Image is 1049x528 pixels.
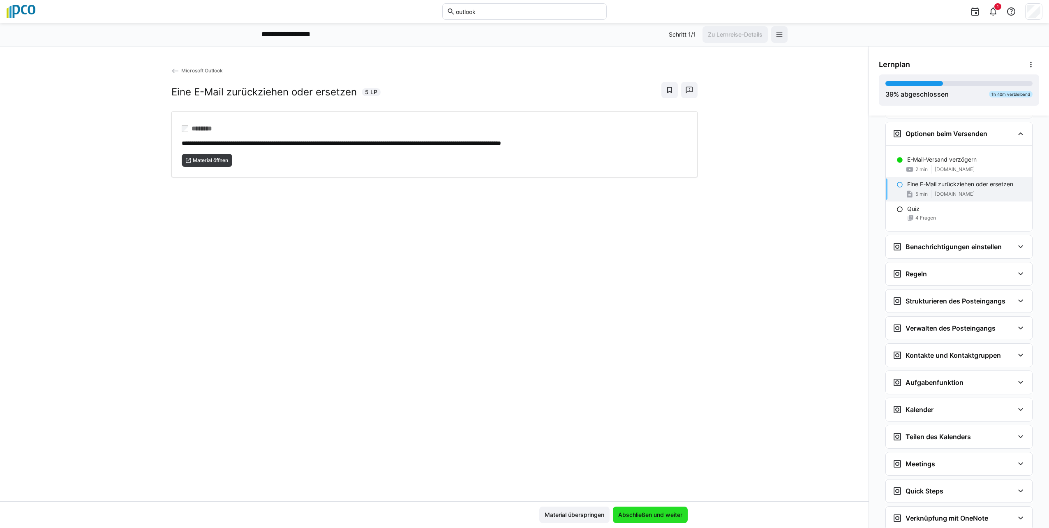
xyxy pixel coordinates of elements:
h3: Optionen beim Versenden [906,130,987,138]
button: Material öffnen [182,154,233,167]
h3: Teilen des Kalenders [906,433,971,441]
span: Microsoft Outlook [181,67,223,74]
h3: Regeln [906,270,927,278]
h3: Meetings [906,460,935,468]
span: Lernplan [879,60,910,69]
p: Quiz [907,205,920,213]
p: Schritt 1/1 [669,30,696,39]
span: 39 [885,90,894,98]
span: 5 LP [365,88,377,96]
h3: Aufgabenfunktion [906,378,964,387]
h3: Verwalten des Posteingangs [906,324,996,332]
span: [DOMAIN_NAME] [935,191,975,197]
h3: Quick Steps [906,487,943,495]
button: Abschließen und weiter [613,507,688,523]
input: Skills und Lernpfade durchsuchen… [455,8,602,15]
span: 4 Fragen [915,215,936,221]
p: E-Mail-Versand verzögern [907,155,977,164]
span: 5 min [915,191,928,197]
span: 1 [997,4,999,9]
h3: Strukturieren des Posteingangs [906,297,1005,305]
div: % abgeschlossen [885,89,949,99]
h2: Eine E-Mail zurückziehen oder ersetzen [171,86,357,98]
span: Material überspringen [543,511,605,519]
span: 2 min [915,166,928,173]
span: Zu Lernreise-Details [707,30,764,39]
h3: Verknüpfung mit OneNote [906,514,988,522]
p: Eine E-Mail zurückziehen oder ersetzen [907,180,1013,188]
a: Microsoft Outlook [171,67,223,74]
button: Zu Lernreise-Details [702,26,768,43]
h3: Benachrichtigungen einstellen [906,243,1002,251]
div: 1h 40m verbleibend [989,91,1033,97]
h3: Kontakte und Kontaktgruppen [906,351,1001,359]
button: Material überspringen [539,507,610,523]
h3: Kalender [906,405,933,414]
span: Abschließen und weiter [617,511,684,519]
span: [DOMAIN_NAME] [935,166,975,173]
span: Material öffnen [192,157,229,164]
